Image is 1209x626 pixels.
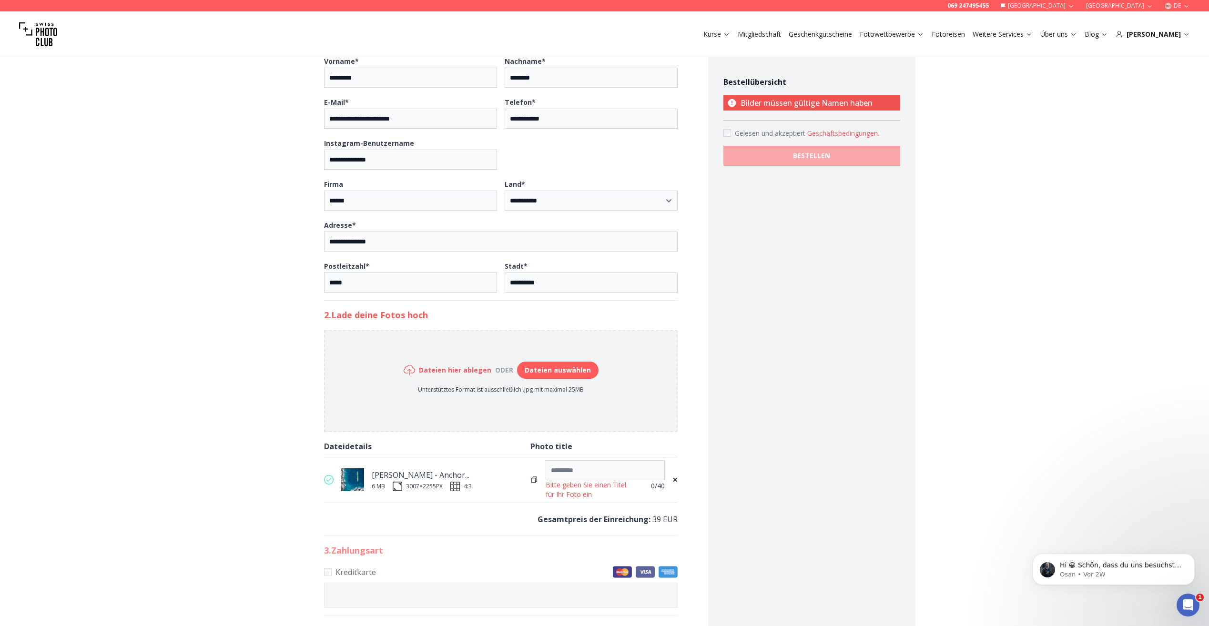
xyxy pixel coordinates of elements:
input: Nachname* [505,68,678,88]
div: oder [491,365,517,375]
b: Nachname * [505,57,546,66]
a: 069 247495455 [947,2,989,10]
b: E-Mail * [324,98,349,107]
button: Geschenkgutscheine [785,28,856,41]
span: 4:3 [464,483,472,490]
div: Photo title [530,440,678,453]
a: Fotoreisen [932,30,965,39]
div: Domain: [DOMAIN_NAME] [25,25,105,32]
input: Adresse* [324,232,678,252]
span: Gelesen und akzeptiert [735,129,807,138]
div: Keywords nach Traffic [105,56,161,62]
button: Weitere Services [969,28,1036,41]
img: Swiss photo club [19,15,57,53]
iframe: Intercom live chat [1177,594,1199,616]
div: Bitte geben Sie einen Titel für Ihr Foto ein [546,480,635,499]
b: Telefon * [505,98,536,107]
div: 3007 × 2255 PX [406,483,443,490]
b: Firma [324,180,343,189]
b: Instagram-Benutzername [324,139,414,148]
h6: Dateien hier ablegen [419,365,491,375]
b: Land * [505,180,525,189]
input: Postleitzahl* [324,273,497,293]
select: Land* [505,191,678,211]
button: Kurse [700,28,734,41]
button: Fotowettbewerbe [856,28,928,41]
a: Kurse [703,30,730,39]
p: 39 EUR [324,513,678,526]
input: E-Mail* [324,109,497,129]
img: ratio [450,482,460,491]
button: Fotoreisen [928,28,969,41]
a: Weitere Services [973,30,1033,39]
h2: 2. Lade deine Fotos hoch [324,308,678,322]
input: Telefon* [505,109,678,129]
b: Adresse * [324,221,356,230]
b: BESTELLEN [793,151,830,161]
p: Bilder müssen gültige Namen haben [723,95,900,111]
p: Unterstütztes Format ist ausschließlich .jpg mit maximal 25MB [404,386,599,394]
div: Domain [51,56,71,62]
input: Stadt* [505,273,678,293]
a: Geschenkgutscheine [789,30,852,39]
b: Stadt * [505,262,528,271]
button: Blog [1081,28,1112,41]
img: thumb [341,468,364,491]
button: Dateien auswählen [517,362,599,379]
input: Accept terms [723,129,731,137]
img: logo_orange.svg [15,15,23,23]
span: × [672,473,678,486]
h4: Bestellübersicht [723,76,900,88]
img: valid [324,475,334,485]
a: Blog [1085,30,1108,39]
a: Mitgliedschaft [738,30,781,39]
span: 0 /40 [651,481,665,491]
input: Instagram-Benutzername [324,150,497,170]
img: tab_domain_overview_orange.svg [40,55,48,63]
img: tab_keywords_by_traffic_grey.svg [94,55,102,63]
div: [PERSON_NAME] - Anchor... [372,468,472,482]
b: Gesamtpreis der Einreichung : [538,514,650,525]
div: [PERSON_NAME] [1116,30,1190,39]
img: website_grey.svg [15,25,23,32]
iframe: Intercom notifications Nachricht [1018,534,1209,600]
button: BESTELLEN [723,146,900,166]
a: Über uns [1040,30,1077,39]
a: Fotowettbewerbe [860,30,924,39]
input: Firma [324,191,497,211]
b: Postleitzahl * [324,262,369,271]
b: Vorname * [324,57,359,66]
input: Vorname* [324,68,497,88]
span: 1 [1196,594,1204,601]
img: size [393,482,402,491]
div: 6 MB [372,483,385,490]
div: Dateidetails [324,440,530,453]
button: Über uns [1036,28,1081,41]
button: Mitgliedschaft [734,28,785,41]
div: v 4.0.25 [27,15,47,23]
button: Accept termsGelesen und akzeptiert [807,129,879,138]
